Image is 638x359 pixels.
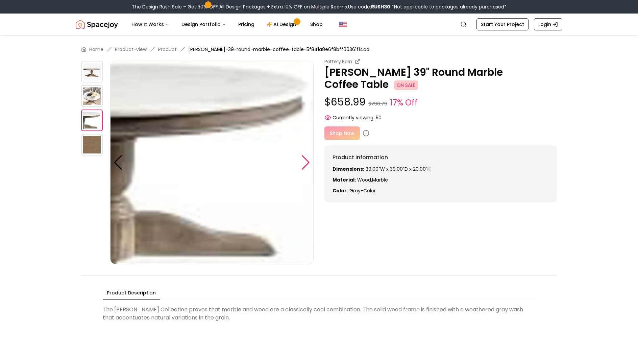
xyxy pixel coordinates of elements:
[76,18,118,31] img: Spacejoy Logo
[81,46,557,53] nav: breadcrumb
[81,61,103,82] img: https://storage.googleapis.com/spacejoy-main/assets/5f841a8e6f8bff00361f14ca/product_1_3d9m21kd0mgl
[357,176,388,183] span: Wood,Marble
[349,187,376,194] span: gray-color
[390,97,418,109] small: 17% Off
[158,46,177,53] a: Product
[261,18,303,31] a: AI Design
[333,176,356,183] strong: Material:
[103,303,535,325] div: The [PERSON_NAME] Collection proves that marble and wood are a classically cool combination. The ...
[534,18,562,30] a: Login
[394,80,418,90] span: ON SALE
[110,61,314,264] img: https://storage.googleapis.com/spacejoy-main/assets/5f841a8e6f8bff00361f14ca/product_1_mgmc33ge0ba5
[376,114,382,121] span: 50
[333,153,549,162] h6: Product Information
[333,114,374,121] span: Currently viewing:
[76,14,562,35] nav: Global
[476,18,529,30] a: Start Your Project
[333,166,549,172] p: 39.00"W x 39.00"D x 20.00"H
[89,46,103,53] a: Home
[132,3,507,10] div: The Design Rush Sale – Get 30% OFF All Design Packages + Extra 10% OFF on Multiple Rooms.
[176,18,231,31] button: Design Portfolio
[339,20,347,28] img: United States
[76,18,118,31] a: Spacejoy
[333,187,348,194] strong: Color:
[81,110,103,131] img: https://storage.googleapis.com/spacejoy-main/assets/5f841a8e6f8bff00361f14ca/product_1_mgmc33ge0ba5
[81,134,103,155] img: https://storage.googleapis.com/spacejoy-main/assets/5f841a8e6f8bff00361f14ca/product_0_1m2hge09gdl1
[103,287,160,300] button: Product Description
[371,3,390,10] b: RUSH30
[305,18,328,31] a: Shop
[81,85,103,107] img: https://storage.googleapis.com/spacejoy-main/assets/5f841a8e6f8bff00361f14ca/product_0_42i2no1jh374
[188,46,369,53] span: [PERSON_NAME]-39-round-marble-coffee-table-5f841a8e6f8bff00361f14ca
[348,3,390,10] span: Use code:
[368,100,387,107] small: $790.79
[324,58,352,65] small: Pottery Barn
[324,66,557,91] p: [PERSON_NAME] 39" Round Marble Coffee Table
[233,18,260,31] a: Pricing
[126,18,175,31] button: How It Works
[333,166,364,172] strong: Dimensions:
[115,46,147,53] a: Product-view
[126,18,328,31] nav: Main
[324,96,557,109] p: $658.99
[390,3,507,10] span: *Not applicable to packages already purchased*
